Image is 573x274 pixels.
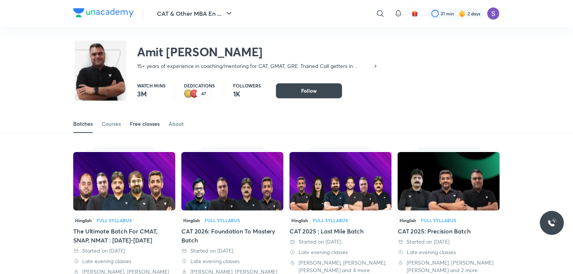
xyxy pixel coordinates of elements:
a: Free classes [130,115,160,133]
div: The Ultimate Batch For CMAT, SNAP, NMAT : [DATE]-[DATE] [73,227,175,245]
div: Full Syllabus [205,218,240,223]
img: Company Logo [73,8,134,17]
h2: Amit [PERSON_NAME] [137,44,378,59]
img: class [75,42,127,109]
img: Thumbnail [398,152,500,211]
div: Courses [102,120,121,128]
span: Hinglish [290,216,310,224]
img: educator badge2 [184,89,193,98]
p: 3M [137,89,166,98]
span: Hinglish [73,216,93,224]
button: avatar [409,8,421,20]
div: Full Syllabus [313,218,348,223]
div: Full Syllabus [97,218,132,223]
span: Follow [301,87,317,95]
img: Thumbnail [181,152,283,211]
button: Follow [276,83,342,98]
p: Followers [233,83,261,88]
img: streak [458,10,466,17]
div: Full Syllabus [421,218,456,223]
div: CAT 2025 : Last Mile Batch [290,227,392,236]
div: Lokesh Agarwal, Saral Nashier, Amit Deepak Rohra and 2 more [398,259,500,274]
p: Watch mins [137,83,166,88]
div: CAT 2025: Precision Batch [398,227,500,236]
img: Sapara Premji [487,7,500,20]
div: Started on 28 May 2025 [398,238,500,245]
div: About [169,120,184,128]
div: Batches [73,120,93,128]
img: ttu [547,218,556,227]
p: 1K [233,89,261,98]
div: Late evening classes [398,248,500,256]
div: Late evening classes [181,257,283,265]
img: Thumbnail [73,152,175,211]
div: Started on 23 Sep 2025 [73,247,175,254]
div: Late evening classes [290,248,392,256]
div: Free classes [130,120,160,128]
p: Dedications [184,83,215,88]
img: Thumbnail [290,152,392,211]
div: Late evening classes [73,257,175,265]
a: Courses [102,115,121,133]
img: educator badge1 [190,89,199,98]
div: Lokesh Agarwal, Ravi Kumar, Saral Nashier and 4 more [290,259,392,274]
p: 47 [202,91,207,96]
div: Started on 2 Sep 2025 [181,247,283,254]
a: Company Logo [73,8,134,19]
a: Batches [73,115,93,133]
div: Started on 4 Aug 2025 [290,238,392,245]
button: CAT & Other MBA En ... [152,6,238,21]
span: Hinglish [181,216,202,224]
img: avatar [412,10,418,17]
span: Hinglish [398,216,418,224]
a: About [169,115,184,133]
p: 15+ years of experience in coaching/mentoring for CAT, GMAT, GRE. Trained Call getters in Persona... [137,62,372,70]
div: CAT 2026: Foundation To Mastery Batch [181,227,283,245]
